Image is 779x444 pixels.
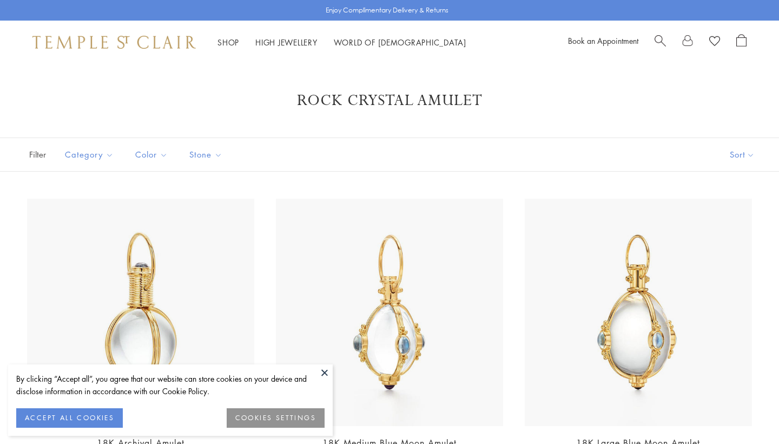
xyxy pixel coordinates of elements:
[127,142,176,167] button: Color
[60,148,122,161] span: Category
[184,148,230,161] span: Stone
[736,34,747,50] a: Open Shopping Bag
[709,34,720,50] a: View Wishlist
[276,199,503,426] img: P54801-E18BM
[43,91,736,110] h1: Rock Crystal Amulet
[27,199,254,426] img: 18K Archival Amulet
[227,408,325,428] button: COOKIES SETTINGS
[181,142,230,167] button: Stone
[217,36,466,49] nav: Main navigation
[655,34,666,50] a: Search
[705,138,779,171] button: Show sort by
[568,35,638,46] a: Book an Appointment
[334,37,466,48] a: World of [DEMOGRAPHIC_DATA]World of [DEMOGRAPHIC_DATA]
[217,37,239,48] a: ShopShop
[326,5,448,16] p: Enjoy Complimentary Delivery & Returns
[130,148,176,161] span: Color
[16,408,123,428] button: ACCEPT ALL COOKIES
[255,37,318,48] a: High JewelleryHigh Jewellery
[16,373,325,397] div: By clicking “Accept all”, you agree that our website can store cookies on your device and disclos...
[57,142,122,167] button: Category
[32,36,196,49] img: Temple St. Clair
[525,199,752,426] img: P54801-E18BM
